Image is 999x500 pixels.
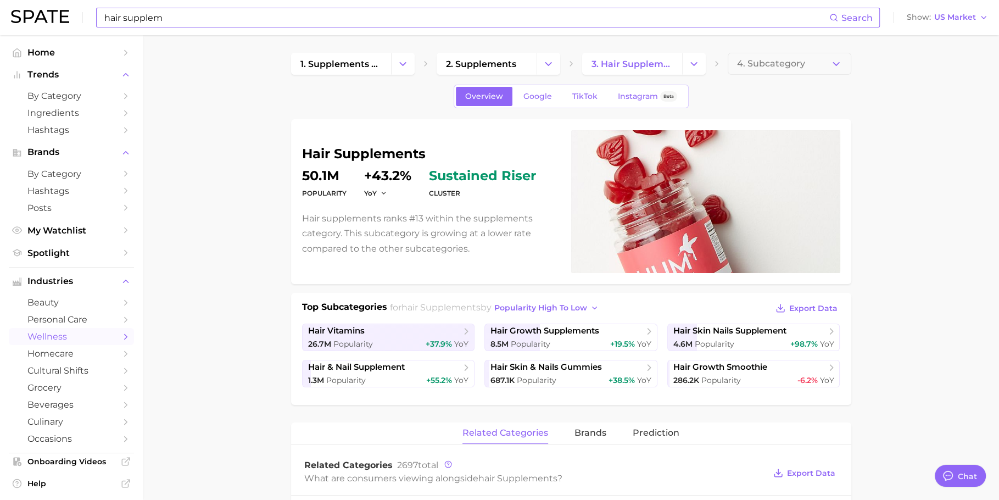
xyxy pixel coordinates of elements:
[308,375,324,385] span: 1.3m
[773,301,840,316] button: Export Data
[574,428,606,438] span: brands
[789,304,838,313] span: Export Data
[728,53,851,75] button: 4. Subcategory
[494,303,587,313] span: popularity high to low
[27,276,115,286] span: Industries
[904,10,991,25] button: ShowUS Market
[304,460,393,470] span: Related Categories
[9,66,134,83] button: Trends
[300,59,382,69] span: 1. supplements & ingestibles
[9,144,134,160] button: Brands
[27,434,115,444] span: occasions
[9,475,134,492] a: Help
[302,324,475,351] a: hair vitamins26.7m Popularity+37.9% YoY
[9,413,134,430] a: culinary
[27,416,115,427] span: culinary
[673,375,699,385] span: 286.2k
[391,53,415,75] button: Change Category
[490,362,602,373] span: hair skin & nails gummies
[27,297,115,308] span: beauty
[9,245,134,262] a: Spotlight
[308,326,365,336] span: hair vitamins
[819,339,834,349] span: YoY
[841,13,873,23] span: Search
[27,125,115,135] span: Hashtags
[27,479,115,488] span: Help
[364,169,411,182] dd: +43.2%
[514,87,561,106] a: Google
[462,428,548,438] span: related categories
[9,362,134,379] a: cultural shifts
[302,147,558,160] h1: hair supplements
[819,375,834,385] span: YoY
[27,348,115,359] span: homecare
[9,328,134,345] a: wellness
[523,92,552,101] span: Google
[563,87,607,106] a: TikTok
[737,59,805,69] span: 4. Subcategory
[27,399,115,410] span: beverages
[667,360,840,387] a: hair growth smoothie286.2k Popularity-6.2% YoY
[446,59,516,69] span: 2. supplements
[437,53,537,75] a: 2. supplements
[9,121,134,138] a: Hashtags
[633,428,679,438] span: Prediction
[390,302,602,313] span: for by
[9,453,134,470] a: Onboarding Videos
[302,301,387,317] h1: Top Subcategories
[701,375,741,385] span: Popularity
[609,87,687,106] a: InstagramBeta
[426,375,452,385] span: +55.2%
[9,182,134,199] a: Hashtags
[478,473,557,484] span: hair supplements
[302,360,475,387] a: hair & nail supplement1.3m Popularity+55.2% YoY
[27,248,115,258] span: Spotlight
[667,324,840,351] a: hair skin nails supplement4.6m Popularity+98.7% YoY
[490,375,515,385] span: 687.1k
[27,314,115,325] span: personal care
[333,339,373,349] span: Popularity
[9,311,134,328] a: personal care
[302,211,558,256] p: Hair supplements ranks #13 within the supplements category. This subcategory is growing at a lowe...
[490,326,599,336] span: hair growth supplements
[27,147,115,157] span: Brands
[456,87,512,106] a: Overview
[304,471,766,486] div: What are consumers viewing alongside ?
[364,188,388,198] button: YoY
[11,10,69,23] img: SPATE
[397,460,418,470] span: 2697
[618,92,658,101] span: Instagram
[9,165,134,182] a: by Category
[465,92,503,101] span: Overview
[490,339,509,349] span: 8.5m
[492,301,602,315] button: popularity high to low
[9,104,134,121] a: Ingredients
[27,108,115,118] span: Ingredients
[426,339,452,349] span: +37.9%
[429,187,536,200] dt: cluster
[27,203,115,213] span: Posts
[934,14,976,20] span: US Market
[27,47,115,58] span: Home
[572,92,598,101] span: TikTok
[484,324,657,351] a: hair growth supplements8.5m Popularity+19.5% YoY
[609,375,635,385] span: +38.5%
[797,375,817,385] span: -6.2%
[27,382,115,393] span: grocery
[103,8,829,27] input: Search here for a brand, industry, or ingredient
[673,362,767,373] span: hair growth smoothie
[308,339,331,349] span: 26.7m
[771,465,838,481] button: Export Data
[27,186,115,196] span: Hashtags
[27,457,115,466] span: Onboarding Videos
[591,59,673,69] span: 3. hair supplements
[537,53,560,75] button: Change Category
[637,339,651,349] span: YoY
[9,430,134,447] a: occasions
[9,294,134,311] a: beauty
[582,53,682,75] a: 3. hair supplements
[27,331,115,342] span: wellness
[454,375,468,385] span: YoY
[9,273,134,290] button: Industries
[27,91,115,101] span: by Category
